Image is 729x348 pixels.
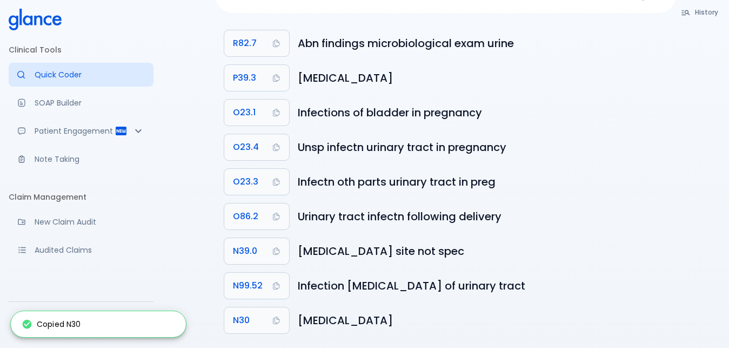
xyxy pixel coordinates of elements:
[35,216,145,227] p: New Claim Audit
[224,134,289,160] button: Copy Code O23.4 to clipboard
[9,119,153,143] div: Patient Reports & Referrals
[233,244,257,259] span: N39.0
[224,203,289,229] button: Copy Code O86.2 to clipboard
[35,245,145,255] p: Audited Claims
[298,35,667,52] h6: Abnormal findings on microbiological examination of urine
[224,307,289,333] button: Copy Code N30 to clipboard
[35,69,145,80] p: Quick Coder
[9,210,153,234] a: Audit a new claim
[9,266,153,290] a: Monitor progress of claim corrections
[224,238,289,264] button: Copy Code N39.0 to clipboard
[233,140,259,155] span: O23.4
[9,306,153,344] div: [PERSON_NAME]abeer
[22,314,81,334] div: Copied N30
[298,277,667,294] h6: Infection of stoma of urinary tract
[233,209,258,224] span: O86.2
[233,36,257,51] span: R82.7
[298,173,667,191] h6: Infections of other parts of urinary tract in pregnancy
[233,174,258,189] span: O23.3
[298,139,667,156] h6: Unspecified infection of urinary tract in pregnancy
[9,91,153,115] a: Docugen: Compose a clinical documentation in seconds
[224,30,289,56] button: Copy Code R82.7 to clipboard
[224,169,289,195] button: Copy Code O23.3 to clipboard
[298,242,667,260] h6: Urinary tract infection, site not specified
[9,147,153,171] a: Advanced note-taking
[224,100,289,126] button: Copy Code O23.1 to clipboard
[35,97,145,108] p: SOAP Builder
[298,208,667,225] h6: Urinary tract infection following delivery
[298,69,667,87] h6: Neonatal urinary tract infection
[233,313,250,328] span: N30
[9,184,153,210] li: Claim Management
[298,312,667,329] h6: Cystitis
[233,70,256,86] span: P39.3
[35,154,145,165] p: Note Taking
[233,105,256,120] span: O23.1
[298,104,667,121] h6: Infections of bladder in pregnancy
[224,273,289,299] button: Copy Code N99.52 to clipboard
[9,37,153,63] li: Clinical Tools
[9,63,153,87] a: Moramiz: Find ICD10AM codes instantly
[9,238,153,262] a: View audited claims
[676,4,725,20] button: History
[233,278,263,293] span: N99.52
[35,126,115,136] p: Patient Engagement
[224,65,289,91] button: Copy Code P39.3 to clipboard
